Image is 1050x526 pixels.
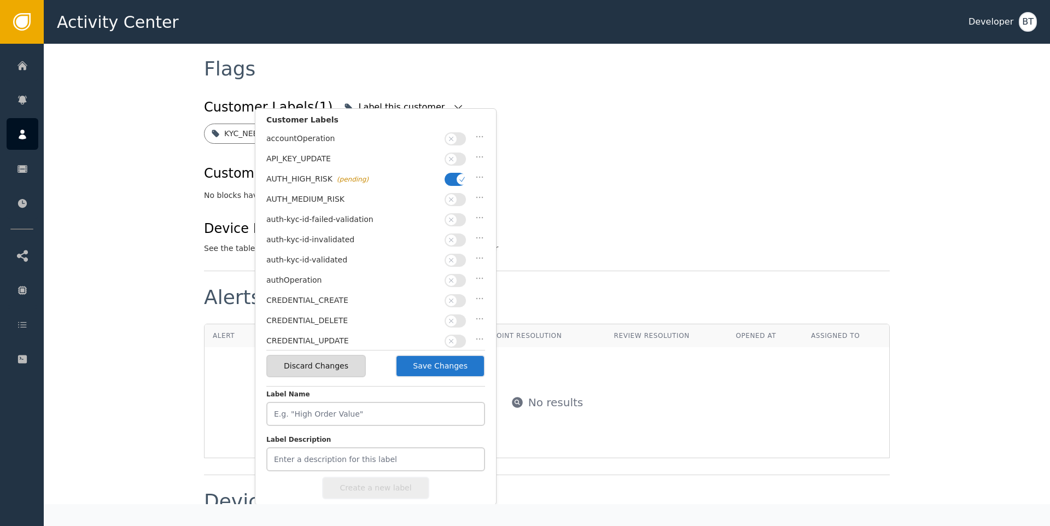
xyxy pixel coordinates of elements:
div: Alerts (0) [204,288,295,307]
div: Customer Blocks (0) [204,163,333,183]
input: E.g. "High Order Value" [266,402,485,426]
div: Developer [969,15,1013,28]
th: Opened At [727,324,803,347]
button: Save Changes [395,355,485,377]
span: (pending) [337,176,369,183]
div: AUTH_MEDIUM_RISK [266,194,439,205]
th: Alert [205,324,255,347]
div: See the table below for details on device flags associated with this customer [204,243,498,254]
div: auth-kyc-id-invalidated [266,234,439,246]
button: Label this customer [341,95,466,119]
th: Assigned To [803,324,889,347]
div: API_KEY_UPDATE [266,153,439,165]
button: BT [1019,12,1037,32]
th: Review Resolution [606,324,728,347]
div: auth-kyc-id-failed-validation [266,214,439,225]
div: CREDENTIAL_DELETE [266,315,439,326]
div: accountOperation [266,133,439,144]
button: Discard Changes [266,355,366,377]
div: CREDENTIAL_CREATE [266,295,439,306]
span: Activity Center [57,10,179,34]
div: AUTH_HIGH_RISK [266,173,439,185]
label: Label Name [266,389,485,402]
div: Customer Labels [266,114,485,131]
div: Label this customer [358,101,447,114]
div: authOperation [266,274,439,286]
div: CREDENTIAL_UPDATE [266,335,439,347]
div: No results [528,394,584,411]
input: Enter a description for this label [266,447,485,471]
div: No blocks have been applied to this customer [204,190,890,201]
div: Customer Labels (1) [204,97,332,117]
label: Label Description [266,435,485,447]
th: Checkpoint Resolution [460,324,606,347]
div: KYC_NEEDED [224,128,275,139]
div: auth-kyc-id-validated [266,254,439,266]
div: Device Flags (1) [204,219,498,238]
div: Devices (3) [204,492,310,511]
div: Flags [204,59,255,79]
